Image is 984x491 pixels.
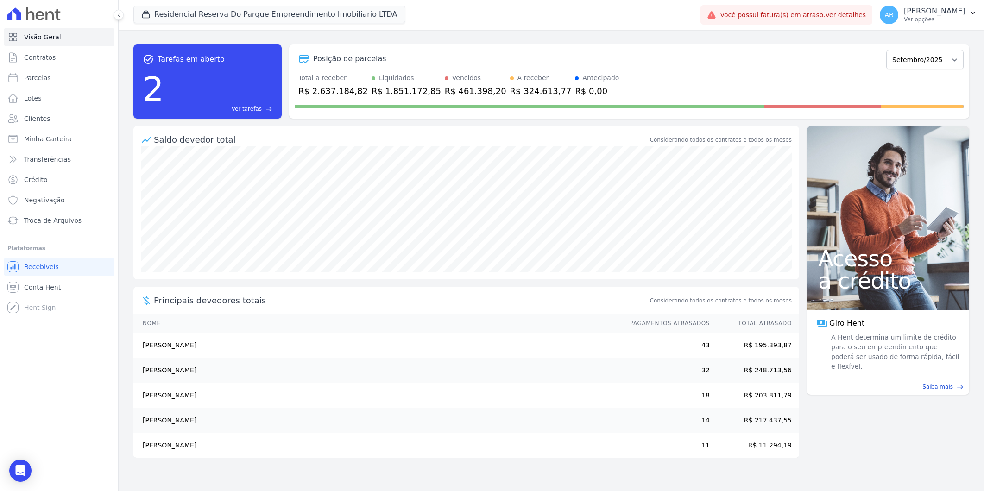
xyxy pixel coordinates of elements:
td: 11 [621,433,710,458]
td: [PERSON_NAME] [133,358,621,383]
td: R$ 195.393,87 [710,333,799,358]
div: R$ 0,00 [575,85,619,97]
span: Minha Carteira [24,134,72,144]
a: Contratos [4,48,114,67]
td: [PERSON_NAME] [133,333,621,358]
div: Plataformas [7,243,111,254]
span: east [957,384,964,390]
div: Posição de parcelas [313,53,386,64]
a: Parcelas [4,69,114,87]
span: Ver tarefas [232,105,262,113]
div: Total a receber [298,73,368,83]
div: R$ 324.613,77 [510,85,572,97]
span: A Hent determina um limite de crédito para o seu empreendimento que poderá ser usado de forma ráp... [829,333,960,371]
td: 14 [621,408,710,433]
div: Considerando todos os contratos e todos os meses [650,136,792,144]
div: R$ 1.851.172,85 [372,85,441,97]
a: Recebíveis [4,258,114,276]
a: Saiba mais east [813,383,964,391]
span: Giro Hent [829,318,864,329]
td: R$ 248.713,56 [710,358,799,383]
a: Negativação [4,191,114,209]
th: Nome [133,314,621,333]
a: Clientes [4,109,114,128]
div: Antecipado [582,73,619,83]
th: Pagamentos Atrasados [621,314,710,333]
th: Total Atrasado [710,314,799,333]
a: Crédito [4,170,114,189]
span: Saiba mais [922,383,953,391]
span: Transferências [24,155,71,164]
td: R$ 217.437,55 [710,408,799,433]
button: AR [PERSON_NAME] Ver opções [872,2,984,28]
div: R$ 461.398,20 [445,85,506,97]
td: R$ 11.294,19 [710,433,799,458]
span: Contratos [24,53,56,62]
p: [PERSON_NAME] [904,6,965,16]
button: Residencial Reserva Do Parque Empreendimento Imobiliario LTDA [133,6,405,23]
td: [PERSON_NAME] [133,408,621,433]
span: Tarefas em aberto [158,54,225,65]
span: Troca de Arquivos [24,216,82,225]
a: Troca de Arquivos [4,211,114,230]
div: Saldo devedor total [154,133,648,146]
span: Principais devedores totais [154,294,648,307]
a: Transferências [4,150,114,169]
span: task_alt [143,54,154,65]
a: Ver tarefas east [168,105,272,113]
a: Visão Geral [4,28,114,46]
td: [PERSON_NAME] [133,433,621,458]
a: Ver detalhes [826,11,866,19]
span: Considerando todos os contratos e todos os meses [650,296,792,305]
span: a crédito [818,270,958,292]
div: A receber [517,73,549,83]
div: 2 [143,65,164,113]
span: Parcelas [24,73,51,82]
div: Vencidos [452,73,481,83]
span: Recebíveis [24,262,59,271]
td: 18 [621,383,710,408]
span: Crédito [24,175,48,184]
span: Conta Hent [24,283,61,292]
div: Liquidados [379,73,414,83]
span: Clientes [24,114,50,123]
span: Acesso [818,247,958,270]
div: R$ 2.637.184,82 [298,85,368,97]
td: 32 [621,358,710,383]
td: [PERSON_NAME] [133,383,621,408]
span: AR [884,12,893,18]
span: Negativação [24,195,65,205]
span: Lotes [24,94,42,103]
div: Open Intercom Messenger [9,460,32,482]
td: 43 [621,333,710,358]
a: Minha Carteira [4,130,114,148]
p: Ver opções [904,16,965,23]
span: Você possui fatura(s) em atraso. [720,10,866,20]
td: R$ 203.811,79 [710,383,799,408]
a: Lotes [4,89,114,107]
span: Visão Geral [24,32,61,42]
span: east [265,106,272,113]
a: Conta Hent [4,278,114,296]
